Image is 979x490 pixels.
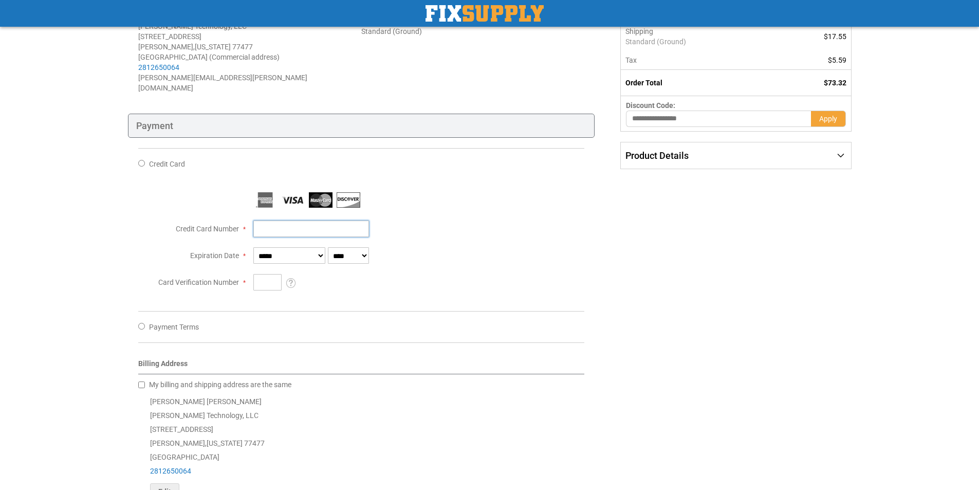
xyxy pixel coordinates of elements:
span: Apply [819,115,837,123]
span: $17.55 [824,32,846,41]
span: Payment Terms [149,323,199,331]
address: [PERSON_NAME] [PERSON_NAME] [PERSON_NAME] Technology, LLC [STREET_ADDRESS] [PERSON_NAME] , 77477 ... [138,11,361,93]
div: Billing Address [138,358,585,374]
div: Payment [128,114,595,138]
span: Credit Card [149,160,185,168]
img: MasterCard [309,192,333,208]
span: Card Verification Number [158,278,239,286]
span: Shipping [625,27,653,35]
img: American Express [253,192,277,208]
a: 2812650064 [150,467,191,475]
span: Product Details [625,150,689,161]
span: [PERSON_NAME][EMAIL_ADDRESS][PERSON_NAME][DOMAIN_NAME] [138,74,307,92]
strong: Order Total [625,79,662,87]
span: Expiration Date [190,251,239,260]
span: My billing and shipping address are the same [149,380,291,389]
button: Apply [811,111,846,127]
span: Standard (Ground) [625,37,773,47]
th: Tax [621,51,779,70]
span: [US_STATE] [195,43,231,51]
img: Discover [337,192,360,208]
img: Visa [281,192,305,208]
span: Credit Card Number [176,225,239,233]
span: $5.59 [828,56,846,64]
span: Discount Code: [626,101,675,110]
a: 2812650064 [138,63,179,71]
div: Standard (Ground) [361,26,584,37]
a: store logo [426,5,544,22]
img: Fix Industrial Supply [426,5,544,22]
span: [US_STATE] [207,439,243,447]
span: $73.32 [824,79,846,87]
